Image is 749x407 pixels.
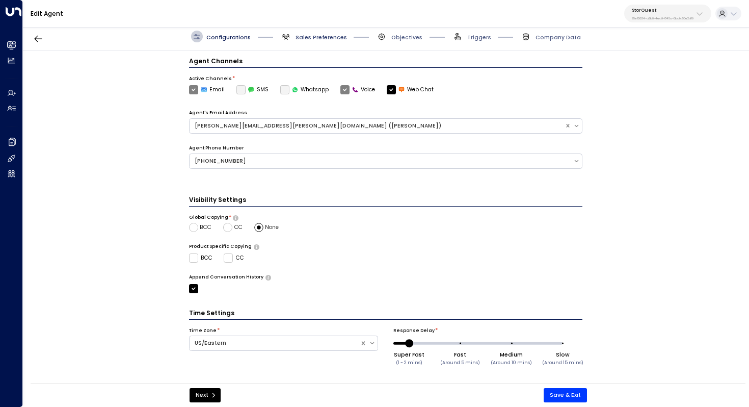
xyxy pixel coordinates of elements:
small: (Around 5 mins) [440,360,480,366]
label: Web Chat [387,85,434,94]
span: Triggers [467,34,491,41]
p: StorQuest [632,7,693,13]
label: Voice [340,85,376,94]
label: Agent Phone Number [189,145,244,152]
button: Choose whether the agent should include specific emails in the CC or BCC line of all outgoing ema... [233,215,238,220]
button: Next [190,388,221,402]
span: Company Data [536,34,581,41]
label: Whatsapp [280,85,329,94]
button: Determine if there should be product-specific CC or BCC rules for all of the agent’s emails. Sele... [254,244,259,249]
button: Save & Exit [544,388,587,402]
div: Slow [542,351,583,359]
div: Medium [491,351,532,359]
small: (Around 15 mins) [542,360,583,366]
label: Append Conversation History [189,274,263,281]
p: 95e12634-a2b0-4ea9-845a-0bcfa50e2d19 [632,16,693,20]
label: SMS [236,85,269,94]
label: Response Delay [393,327,435,335]
div: Fast [440,351,480,359]
button: Only use if needed, as email clients normally append the conversation history to outgoing emails.... [265,275,271,280]
div: Super Fast [394,351,424,359]
label: Product Specific Copying [189,243,252,250]
label: Agent's Email Address [189,110,247,117]
label: Email [189,85,225,94]
span: BCC [200,223,211,232]
small: (1 - 2 mins) [396,360,422,366]
label: Active Channels [189,75,232,83]
h4: Agent Channels [189,57,583,68]
h3: Visibility Settings [189,195,583,207]
label: Time Zone [189,327,217,335]
div: To activate this channel, please go to the Integrations page [236,85,269,94]
label: BCC [189,253,212,263]
button: StorQuest95e12634-a2b0-4ea9-845a-0bcfa50e2d19 [624,5,711,22]
span: Objectives [391,34,422,41]
h3: Time Settings [189,309,583,320]
small: (Around 10 mins) [491,360,532,366]
div: [PHONE_NUMBER] [195,157,568,165]
span: Sales Preferences [296,34,347,41]
span: Configurations [206,34,251,41]
span: None [265,223,279,232]
a: Edit Agent [31,9,63,18]
label: CC [224,253,244,263]
span: CC [234,223,243,232]
div: To activate this channel, please go to the Integrations page [280,85,329,94]
label: Global Copying [189,214,228,221]
div: [PERSON_NAME][EMAIL_ADDRESS][PERSON_NAME][DOMAIN_NAME] ([PERSON_NAME]) [195,122,559,130]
